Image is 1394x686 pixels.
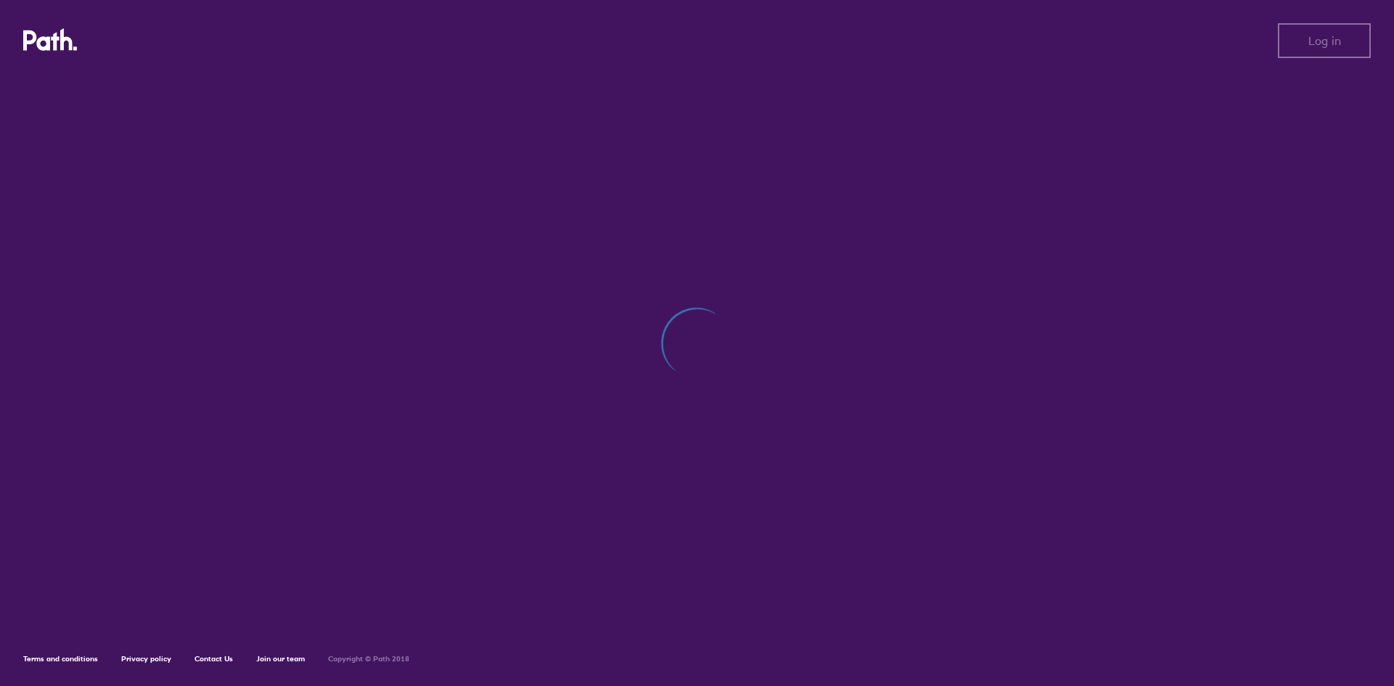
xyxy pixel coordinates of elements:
h6: Copyright © Path 2018 [328,655,409,663]
a: Privacy policy [121,654,171,663]
a: Contact Us [195,654,233,663]
span: Log in [1308,34,1341,47]
a: Terms and conditions [23,654,98,663]
button: Log in [1278,23,1371,58]
a: Join our team [256,654,305,663]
